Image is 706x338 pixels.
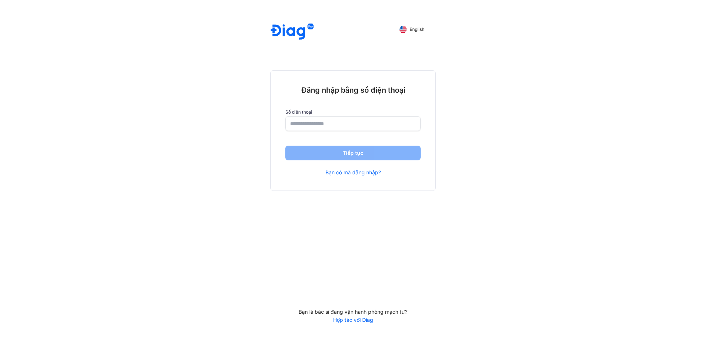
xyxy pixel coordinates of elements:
[410,27,424,32] span: English
[399,26,407,33] img: English
[271,24,314,41] img: logo
[394,24,429,35] button: English
[325,169,381,176] a: Bạn có mã đăng nhập?
[270,317,436,323] a: Hợp tác với Diag
[285,146,421,160] button: Tiếp tục
[270,309,436,315] div: Bạn là bác sĩ đang vận hành phòng mạch tư?
[285,85,421,95] div: Đăng nhập bằng số điện thoại
[285,110,421,115] label: Số điện thoại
